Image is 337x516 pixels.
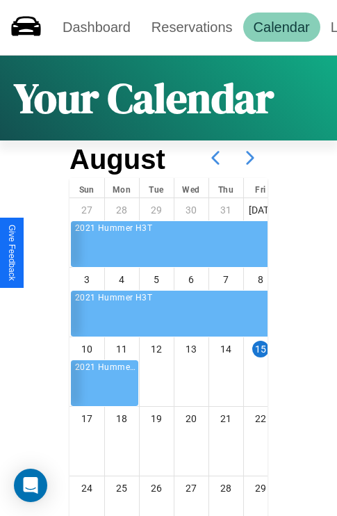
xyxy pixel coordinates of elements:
[209,407,243,430] div: 21
[244,178,278,197] div: Fri
[140,337,174,361] div: 12
[105,407,139,430] div: 18
[105,337,139,361] div: 11
[174,407,208,430] div: 20
[69,178,104,197] div: Sun
[105,476,139,500] div: 25
[75,291,309,305] div: 2021 Hummer H3T
[209,476,243,500] div: 28
[244,407,278,430] div: 22
[14,70,274,127] h1: Your Calendar
[140,407,174,430] div: 19
[69,268,104,291] div: 3
[140,178,174,197] div: Tue
[174,476,208,500] div: 27
[209,198,243,222] div: 31
[244,198,278,222] div: [DATE]
[75,222,309,236] div: 2021 Hummer H3T
[174,198,208,222] div: 30
[141,13,243,42] a: Reservations
[69,337,104,361] div: 10
[69,144,165,175] h2: August
[75,361,135,375] div: 2021 Hummer H3T
[69,407,104,430] div: 17
[140,268,174,291] div: 5
[244,268,278,291] div: 8
[244,476,278,500] div: 29
[105,268,139,291] div: 4
[52,13,141,42] a: Dashboard
[174,337,208,361] div: 13
[69,476,104,500] div: 24
[209,337,243,361] div: 14
[7,225,17,281] div: Give Feedback
[105,178,139,197] div: Mon
[252,341,269,357] div: 15
[243,13,320,42] a: Calendar
[69,198,104,222] div: 27
[14,469,47,502] div: Open Intercom Messenger
[140,476,174,500] div: 26
[174,268,208,291] div: 6
[140,198,174,222] div: 29
[209,268,243,291] div: 7
[209,178,243,197] div: Thu
[174,178,208,197] div: Wed
[105,198,139,222] div: 28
